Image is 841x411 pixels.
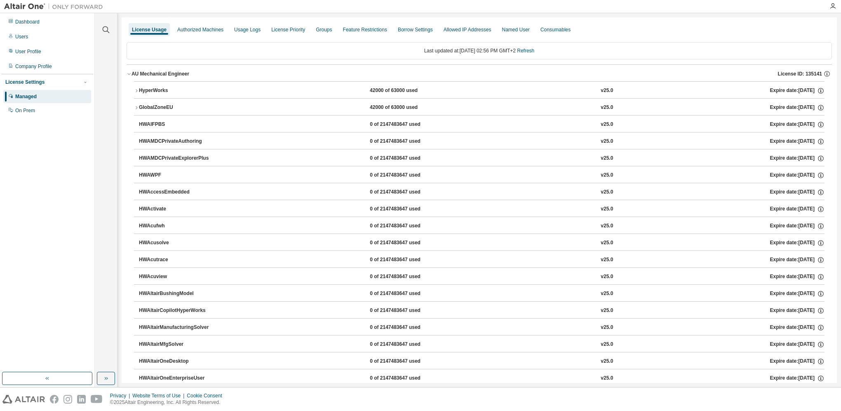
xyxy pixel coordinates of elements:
div: v25.0 [601,290,613,298]
div: v25.0 [601,307,613,314]
p: © 2025 Altair Engineering, Inc. All Rights Reserved. [110,399,227,406]
div: Expire date: [DATE] [770,222,825,230]
div: 0 of 2147483647 used [370,341,444,348]
div: 0 of 2147483647 used [370,222,444,230]
div: User Profile [15,48,41,55]
div: Feature Restrictions [343,26,387,33]
div: HWAltairOneDesktop [139,358,213,365]
button: HWAltairCopilotHyperWorks0 of 2147483647 usedv25.0Expire date:[DATE] [139,302,825,320]
div: Dashboard [15,19,40,25]
div: Expire date: [DATE] [770,324,825,331]
div: Website Terms of Use [132,392,187,399]
div: 0 of 2147483647 used [370,155,444,162]
div: Company Profile [15,63,52,70]
div: HWAMDCPrivateAuthoring [139,138,213,145]
button: HWAIFPBS0 of 2147483647 usedv25.0Expire date:[DATE] [139,116,825,134]
div: Consumables [540,26,571,33]
div: 0 of 2147483647 used [370,358,444,365]
img: altair_logo.svg [2,395,45,404]
button: HWAltairBushingModel0 of 2147483647 usedv25.0Expire date:[DATE] [139,285,825,303]
div: Expire date: [DATE] [770,273,825,281]
div: Expire date: [DATE] [770,172,825,179]
div: HWAMDCPrivateExplorerPlus [139,155,213,162]
div: GlobalZoneEU [139,104,213,111]
div: Cookie Consent [187,392,227,399]
div: 0 of 2147483647 used [370,375,444,382]
button: HWAcutrace0 of 2147483647 usedv25.0Expire date:[DATE] [139,251,825,269]
button: GlobalZoneEU42000 of 63000 usedv25.0Expire date:[DATE] [134,99,825,117]
div: HWAIFPBS [139,121,213,128]
div: Expire date: [DATE] [770,104,825,111]
div: License Priority [271,26,305,33]
div: Users [15,33,28,40]
div: 0 of 2147483647 used [370,290,444,298]
div: v25.0 [601,189,613,196]
div: HWAltairManufacturingSolver [139,324,213,331]
div: Expire date: [DATE] [770,358,825,365]
div: HWAccessEmbedded [139,189,213,196]
div: Managed [15,93,37,100]
div: v25.0 [601,341,613,348]
div: HWAcuview [139,273,213,281]
div: Expire date: [DATE] [770,138,825,145]
button: AU Mechanical EngineerLicense ID: 135141 [127,65,832,83]
div: HWAcusolve [139,239,213,247]
div: Authorized Machines [177,26,223,33]
div: 0 of 2147483647 used [370,307,444,314]
div: 0 of 2147483647 used [370,239,444,247]
div: Expire date: [DATE] [770,375,825,382]
div: v25.0 [601,324,613,331]
div: Expire date: [DATE] [770,256,825,264]
div: v25.0 [601,358,613,365]
div: v25.0 [601,138,613,145]
div: Expire date: [DATE] [770,239,825,247]
span: License ID: 135141 [778,71,822,77]
div: Groups [316,26,332,33]
div: Expire date: [DATE] [770,307,825,314]
button: HyperWorks42000 of 63000 usedv25.0Expire date:[DATE] [134,82,825,100]
div: v25.0 [601,121,613,128]
button: HWAltairOneDesktop0 of 2147483647 usedv25.0Expire date:[DATE] [139,352,825,371]
div: HWAWPF [139,172,213,179]
button: HWAMDCPrivateAuthoring0 of 2147483647 usedv25.0Expire date:[DATE] [139,132,825,151]
div: HWAcufwh [139,222,213,230]
div: 0 of 2147483647 used [370,324,444,331]
button: HWAcuview0 of 2147483647 usedv25.0Expire date:[DATE] [139,268,825,286]
div: 0 of 2147483647 used [370,189,444,196]
div: v25.0 [601,375,613,382]
div: v25.0 [601,239,613,247]
img: youtube.svg [91,395,103,404]
div: Borrow Settings [398,26,433,33]
div: 0 of 2147483647 used [370,121,444,128]
div: Expire date: [DATE] [770,189,825,196]
div: v25.0 [601,172,613,179]
div: 42000 of 63000 used [370,87,444,94]
div: v25.0 [601,104,613,111]
img: instagram.svg [63,395,72,404]
button: HWActivate0 of 2147483647 usedv25.0Expire date:[DATE] [139,200,825,218]
div: On Prem [15,107,35,114]
button: HWAltairOneEnterpriseUser0 of 2147483647 usedv25.0Expire date:[DATE] [139,369,825,387]
button: HWAccessEmbedded0 of 2147483647 usedv25.0Expire date:[DATE] [139,183,825,201]
div: 0 of 2147483647 used [370,138,444,145]
div: Named User [502,26,529,33]
div: 0 of 2147483647 used [370,256,444,264]
div: 0 of 2147483647 used [370,273,444,281]
button: HWAltairMfgSolver0 of 2147483647 usedv25.0Expire date:[DATE] [139,335,825,354]
div: Expire date: [DATE] [770,290,825,298]
div: Privacy [110,392,132,399]
div: License Settings [5,79,45,85]
div: License Usage [132,26,167,33]
div: HWAltairCopilotHyperWorks [139,307,213,314]
div: AU Mechanical Engineer [132,71,189,77]
div: v25.0 [601,256,613,264]
div: HWActivate [139,205,213,213]
div: HWAltairMfgSolver [139,341,213,348]
div: Expire date: [DATE] [770,155,825,162]
div: Expire date: [DATE] [770,87,825,94]
button: HWAWPF0 of 2147483647 usedv25.0Expire date:[DATE] [139,166,825,184]
div: HWAltairOneEnterpriseUser [139,375,213,382]
div: 42000 of 63000 used [370,104,444,111]
div: v25.0 [601,87,613,94]
div: Expire date: [DATE] [770,205,825,213]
